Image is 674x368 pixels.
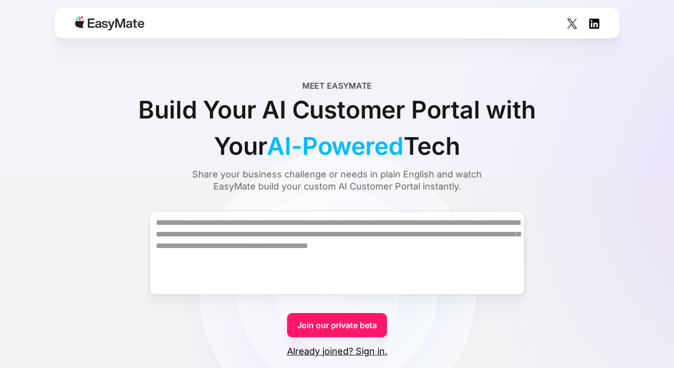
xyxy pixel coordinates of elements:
div: Share your business challenge or needs in plain English and watch EasyMate build your custom AI C... [173,168,501,193]
span: AI-Powered [267,128,403,164]
span: Tech [404,128,460,164]
div: Meet EasyMate [302,80,372,92]
div: Build Your AI Customer Portal with Your [110,92,564,164]
form: Form [24,193,650,357]
img: Easymate logo [75,16,144,30]
a: Already joined? Sign in. [287,345,387,357]
img: Social Icon [589,19,599,29]
a: Join our private beta [287,313,387,337]
img: Social Icon [567,19,577,29]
